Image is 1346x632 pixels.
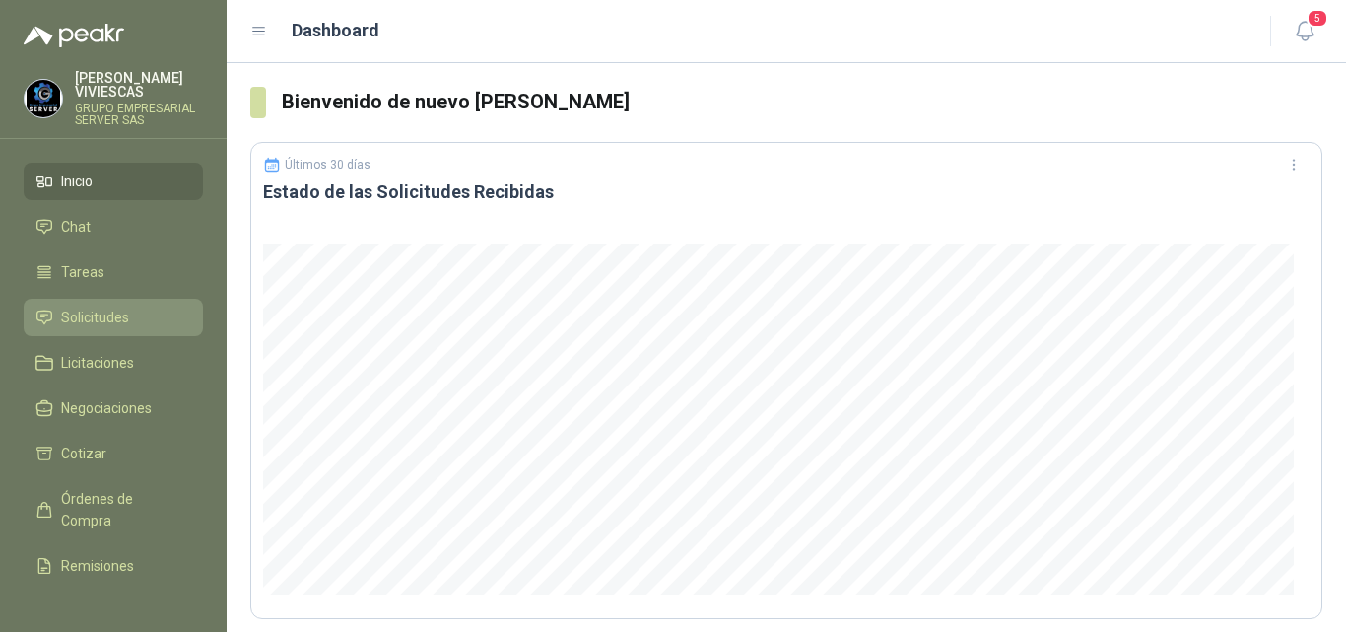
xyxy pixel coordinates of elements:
[61,443,106,464] span: Cotizar
[24,389,203,427] a: Negociaciones
[61,171,93,192] span: Inicio
[61,261,104,283] span: Tareas
[24,344,203,382] a: Licitaciones
[61,352,134,374] span: Licitaciones
[1307,9,1328,28] span: 5
[263,180,1310,204] h3: Estado de las Solicitudes Recibidas
[24,24,124,47] img: Logo peakr
[24,253,203,291] a: Tareas
[75,103,203,126] p: GRUPO EMPRESARIAL SERVER SAS
[282,87,1322,117] h3: Bienvenido de nuevo [PERSON_NAME]
[61,488,184,531] span: Órdenes de Compra
[24,208,203,246] a: Chat
[61,397,152,419] span: Negociaciones
[24,480,203,539] a: Órdenes de Compra
[75,71,203,99] p: [PERSON_NAME] VIVIESCAS
[61,555,134,577] span: Remisiones
[1287,14,1322,49] button: 5
[292,17,379,44] h1: Dashboard
[24,435,203,472] a: Cotizar
[24,299,203,336] a: Solicitudes
[24,547,203,585] a: Remisiones
[24,163,203,200] a: Inicio
[25,80,62,117] img: Company Logo
[285,158,370,172] p: Últimos 30 días
[61,216,91,238] span: Chat
[61,307,129,328] span: Solicitudes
